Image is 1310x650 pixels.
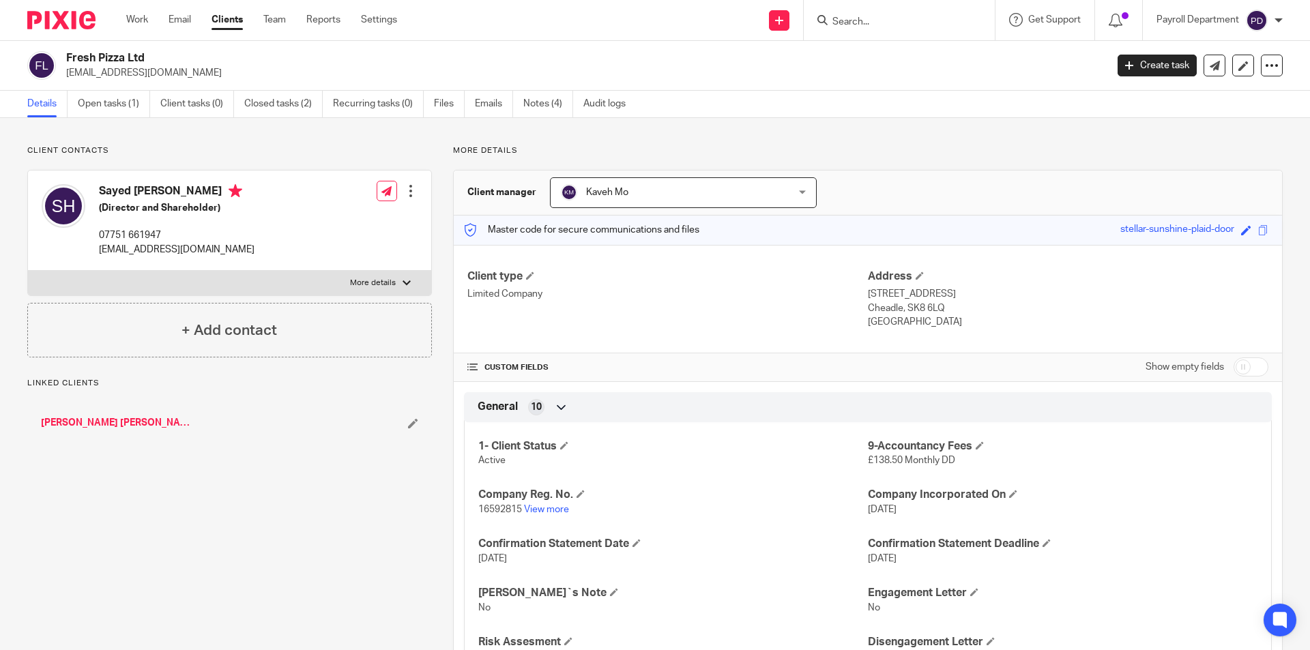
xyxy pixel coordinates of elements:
a: View more [524,505,569,514]
a: Create task [1118,55,1197,76]
a: Email [169,13,191,27]
span: [DATE] [868,505,897,514]
h4: Disengagement Letter [868,635,1257,649]
a: Notes (4) [523,91,573,117]
a: Closed tasks (2) [244,91,323,117]
img: Pixie [27,11,96,29]
label: Show empty fields [1146,360,1224,374]
span: 16592815 [478,505,522,514]
span: 10 [531,400,542,414]
p: Linked clients [27,378,432,389]
h4: Company Incorporated On [868,488,1257,502]
h4: Address [868,269,1268,284]
img: svg%3E [42,184,85,228]
span: Active [478,456,506,465]
span: No [478,603,491,612]
h4: + Add contact [181,320,277,341]
p: Payroll Department [1156,13,1239,27]
a: Audit logs [583,91,636,117]
span: General [478,400,518,414]
span: Get Support [1028,15,1081,25]
a: Recurring tasks (0) [333,91,424,117]
a: Details [27,91,68,117]
h3: Client manager [467,186,536,199]
h4: Sayed [PERSON_NAME] [99,184,254,201]
h5: (Director and Shareholder) [99,201,254,215]
span: [DATE] [868,554,897,563]
a: [PERSON_NAME] [PERSON_NAME] (FRESH PIZZA) [41,416,192,430]
p: [GEOGRAPHIC_DATA] [868,315,1268,329]
p: Master code for secure communications and files [464,223,699,237]
a: Open tasks (1) [78,91,150,117]
img: svg%3E [561,184,577,201]
h4: 9-Accountancy Fees [868,439,1257,454]
a: Settings [361,13,397,27]
p: More details [350,278,396,289]
a: Emails [475,91,513,117]
h4: Engagement Letter [868,586,1257,600]
img: svg%3E [27,51,56,80]
p: [STREET_ADDRESS] [868,287,1268,301]
p: [EMAIL_ADDRESS][DOMAIN_NAME] [99,243,254,256]
a: Clients [212,13,243,27]
h4: Risk Assesment [478,635,868,649]
p: [EMAIL_ADDRESS][DOMAIN_NAME] [66,66,1097,80]
div: stellar-sunshine-plaid-door [1120,222,1234,238]
a: Team [263,13,286,27]
h4: Company Reg. No. [478,488,868,502]
h4: 1- Client Status [478,439,868,454]
span: £138.50 Monthly DD [868,456,955,465]
p: Client contacts [27,145,432,156]
a: Work [126,13,148,27]
input: Search [831,16,954,29]
a: Client tasks (0) [160,91,234,117]
img: svg%3E [1246,10,1268,31]
h4: Confirmation Statement Date [478,537,868,551]
p: 07751 661947 [99,228,254,242]
p: Limited Company [467,287,868,301]
i: Primary [229,184,242,198]
a: Reports [306,13,340,27]
span: [DATE] [478,554,507,563]
p: More details [453,145,1283,156]
a: Files [434,91,465,117]
span: Kaveh Mo [586,188,628,197]
h2: Fresh Pizza Ltd [66,51,891,65]
span: No [868,603,880,612]
h4: Client type [467,269,868,284]
h4: CUSTOM FIELDS [467,362,868,373]
p: Cheadle, SK8 6LQ [868,301,1268,315]
h4: [PERSON_NAME]`s Note [478,586,868,600]
h4: Confirmation Statement Deadline [868,537,1257,551]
